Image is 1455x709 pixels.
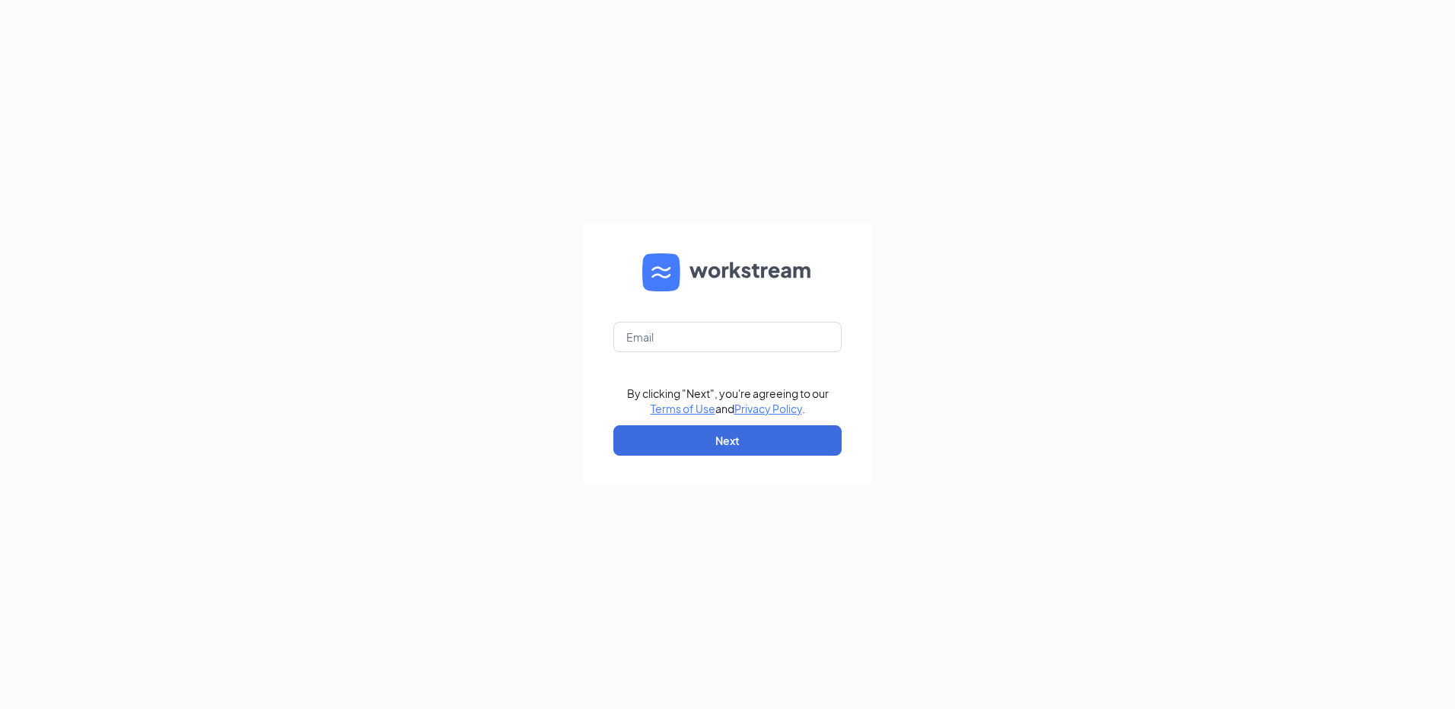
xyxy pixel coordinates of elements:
a: Terms of Use [651,402,715,415]
img: WS logo and Workstream text [642,253,813,291]
a: Privacy Policy [734,402,802,415]
button: Next [613,425,842,456]
input: Email [613,322,842,352]
div: By clicking "Next", you're agreeing to our and . [627,386,829,416]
